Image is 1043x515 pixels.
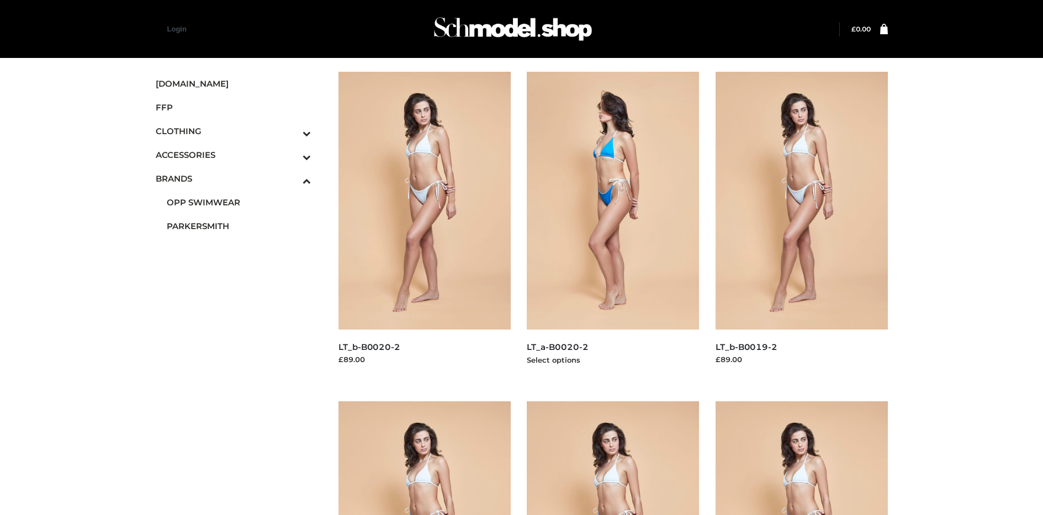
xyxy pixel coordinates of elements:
[167,190,311,214] a: OPP SWIMWEAR
[716,342,777,352] a: LT_b-B0019-2
[156,172,311,185] span: BRANDS
[338,354,511,365] div: £89.00
[851,25,856,33] span: £
[430,7,596,51] img: Schmodel Admin 964
[156,101,311,114] span: FFP
[156,72,311,95] a: [DOMAIN_NAME]
[272,143,311,167] button: Toggle Submenu
[167,214,311,238] a: PARKERSMITH
[851,25,871,33] bdi: 0.00
[527,342,588,352] a: LT_a-B0020-2
[156,167,311,190] a: BRANDSToggle Submenu
[156,125,311,137] span: CLOTHING
[167,196,311,209] span: OPP SWIMWEAR
[716,354,888,365] div: £89.00
[338,342,400,352] a: LT_b-B0020-2
[156,77,311,90] span: [DOMAIN_NAME]
[156,143,311,167] a: ACCESSORIESToggle Submenu
[156,148,311,161] span: ACCESSORIES
[156,119,311,143] a: CLOTHINGToggle Submenu
[167,220,311,232] span: PARKERSMITH
[527,355,580,364] a: Select options
[272,119,311,143] button: Toggle Submenu
[156,95,311,119] a: FFP
[851,25,871,33] a: £0.00
[167,25,187,33] a: Login
[272,167,311,190] button: Toggle Submenu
